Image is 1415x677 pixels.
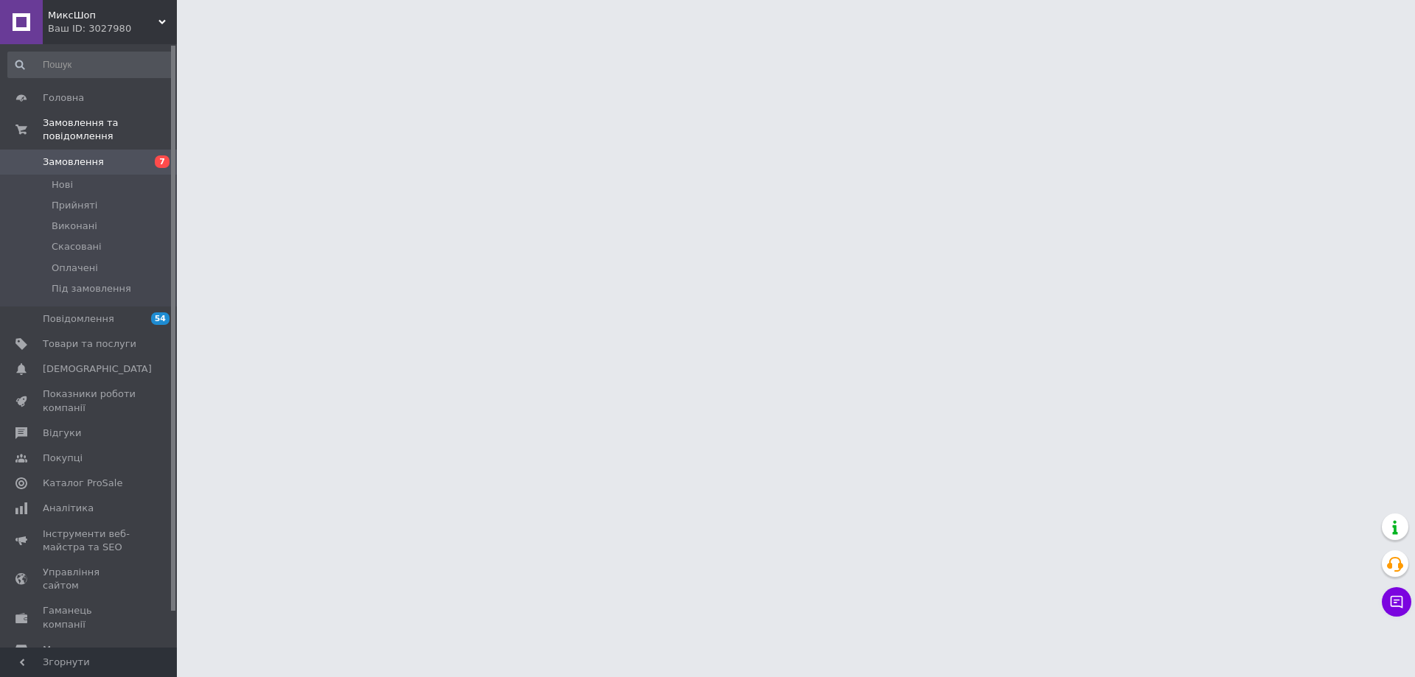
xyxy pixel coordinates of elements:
span: Повідомлення [43,312,114,326]
span: Замовлення та повідомлення [43,116,177,143]
input: Пошук [7,52,174,78]
button: Чат з покупцем [1382,587,1411,617]
span: Аналітика [43,502,94,515]
span: Відгуки [43,427,81,440]
span: Скасовані [52,240,102,253]
span: Каталог ProSale [43,477,122,490]
span: Гаманець компанії [43,604,136,631]
span: Виконані [52,220,97,233]
span: Товари та послуги [43,337,136,351]
span: Під замовлення [52,282,131,295]
span: Покупці [43,452,83,465]
span: Інструменти веб-майстра та SEO [43,527,136,554]
span: Показники роботи компанії [43,387,136,414]
span: Управління сайтом [43,566,136,592]
span: 54 [151,312,170,325]
span: Маркет [43,643,80,656]
span: Прийняті [52,199,97,212]
span: Нові [52,178,73,192]
span: 7 [155,155,170,168]
span: [DEMOGRAPHIC_DATA] [43,362,152,376]
div: Ваш ID: 3027980 [48,22,177,35]
span: МиксШоп [48,9,158,22]
span: Головна [43,91,84,105]
span: Оплачені [52,262,98,275]
span: Замовлення [43,155,104,169]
